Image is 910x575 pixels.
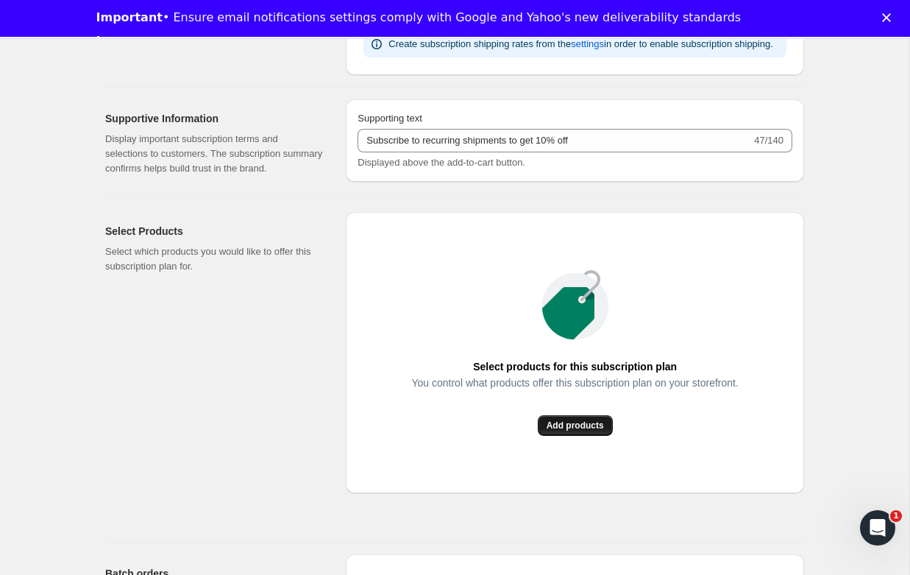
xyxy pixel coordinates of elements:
span: You control what products offer this subscription plan on your storefront. [411,373,738,393]
button: settings [562,32,613,56]
h2: Select Products [105,224,322,239]
b: Important [96,10,163,24]
iframe: Intercom live chat [860,510,895,546]
div: • Ensure email notifications settings comply with Google and Yahoo's new deliverability standards [96,10,742,25]
span: settings [571,37,604,52]
button: Add products [538,415,613,436]
p: Select which products you would like to offer this subscription plan for. [105,244,322,274]
p: Display important subscription terms and selections to customers. The subscription summary confir... [105,132,322,176]
h2: Supportive Information [105,111,322,126]
input: No obligation, modify or cancel your subscription anytime. [358,129,751,152]
span: Select products for this subscription plan [473,356,677,377]
span: Create subscription shipping rates from the in order to enable subscription shipping. [388,38,772,49]
span: Add products [547,420,604,431]
span: Displayed above the add-to-cart button. [358,157,525,168]
span: 1 [890,510,902,522]
span: Supporting text [358,113,422,124]
a: Learn more [96,34,172,50]
div: Close [882,13,897,22]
